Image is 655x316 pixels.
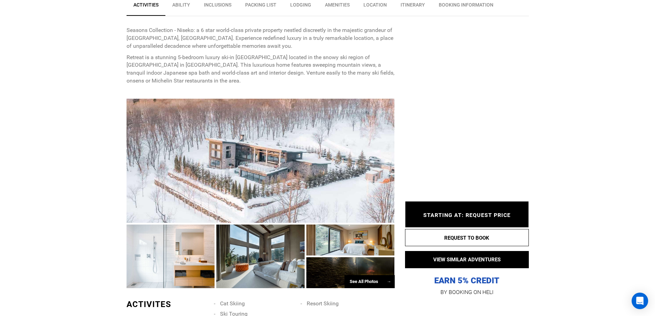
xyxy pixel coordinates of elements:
[127,26,395,50] p: Seasons Collection - Niseko: a 6 star world-class private property nestled discreetly in the maje...
[405,207,529,286] p: EARN 5% CREDIT
[423,212,511,219] span: STARTING AT: REQUEST PRICE
[220,300,245,307] span: Cat Skiing
[632,293,648,309] div: Open Intercom Messenger
[405,229,529,246] button: REQUEST TO BOOK
[127,54,395,85] p: Retreat is a stunning 5-bedroom luxury ski-in [GEOGRAPHIC_DATA] located in the snowy ski region o...
[405,287,529,297] p: BY BOOKING ON HELI
[387,279,391,284] span: →
[127,298,209,310] div: ACTIVITES
[405,251,529,268] button: VIEW SIMILAR ADVENTURES
[345,275,395,288] div: See All Photos
[307,300,339,307] span: Resort Skiing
